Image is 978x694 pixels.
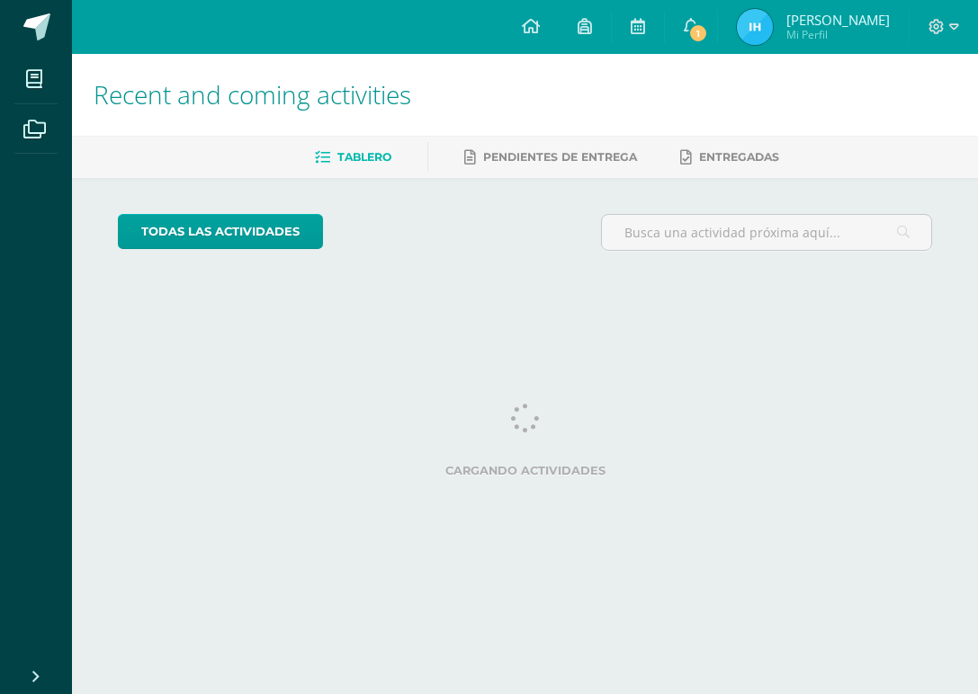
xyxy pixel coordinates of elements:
[680,143,779,172] a: Entregadas
[688,23,708,43] span: 1
[118,464,932,477] label: Cargando actividades
[483,150,637,164] span: Pendientes de entrega
[786,11,890,29] span: [PERSON_NAME]
[786,27,890,42] span: Mi Perfil
[337,150,391,164] span: Tablero
[315,143,391,172] a: Tablero
[699,150,779,164] span: Entregadas
[737,9,773,45] img: 043e0417c7b4bbce082b72227dddb036.png
[602,215,931,250] input: Busca una actividad próxima aquí...
[118,214,323,249] a: todas las Actividades
[94,77,411,111] span: Recent and coming activities
[464,143,637,172] a: Pendientes de entrega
